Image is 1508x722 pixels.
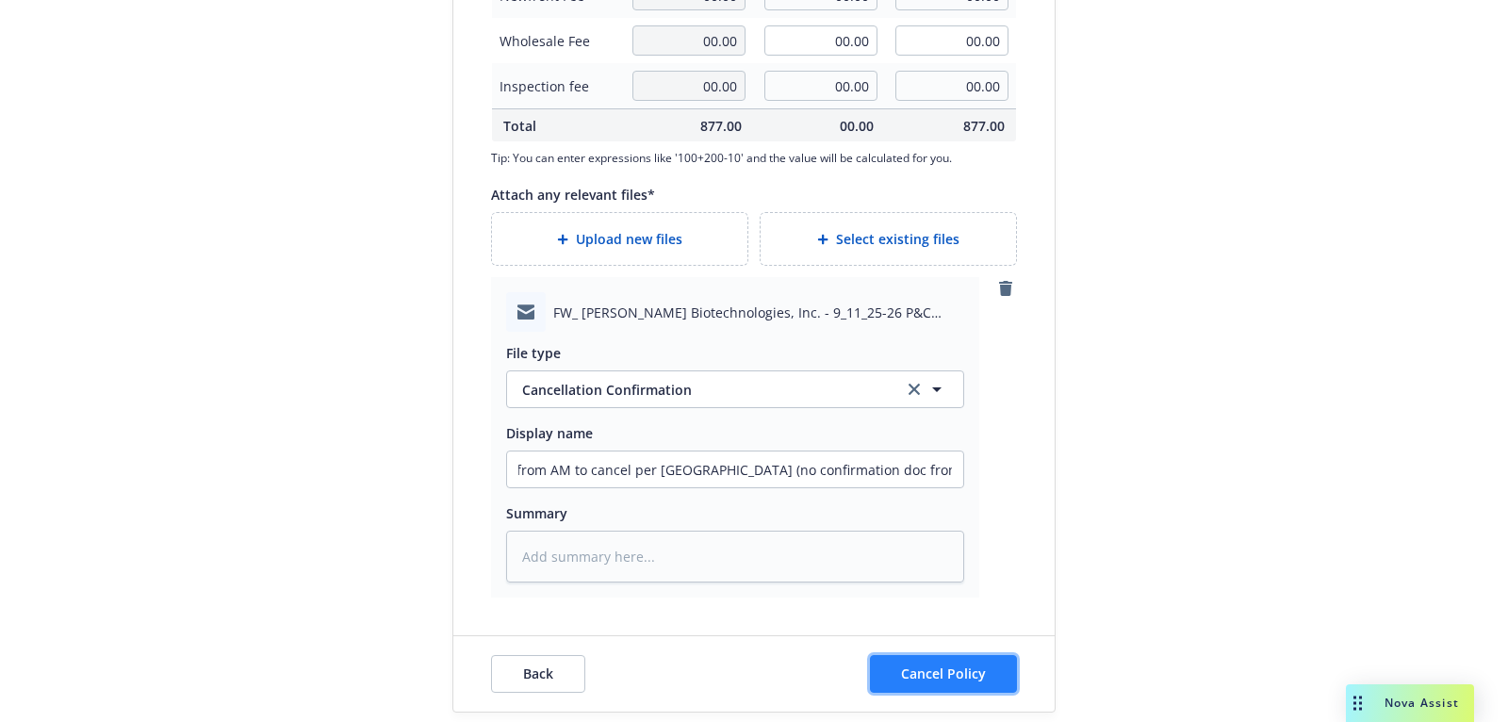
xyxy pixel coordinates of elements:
span: 00.00 [764,116,874,136]
input: Add display name here... [507,451,963,487]
span: 877.00 [632,116,742,136]
span: Select existing files [836,229,959,249]
span: Nova Assist [1385,695,1459,711]
span: FW_ [PERSON_NAME] Biotechnologies, Inc. - 9_11_25-26 P&C Renewal.eml [553,303,964,322]
span: Inspection fee [500,76,614,96]
div: Upload new files [491,212,748,266]
button: Nova Assist [1346,684,1474,722]
span: Back [523,665,553,682]
button: Cancellation Confirmationclear selection [506,370,964,408]
span: 877.00 [896,116,1006,136]
span: Cancellation Confirmation [522,380,885,400]
a: remove [994,277,1017,300]
span: Total [503,116,610,136]
a: clear selection [903,378,926,401]
span: Summary [506,504,567,522]
span: Display name [506,424,593,442]
span: Cancel Policy [901,665,986,682]
button: Cancel Policy [870,655,1017,693]
button: Back [491,655,585,693]
span: Upload new files [576,229,682,249]
div: Drag to move [1346,684,1369,722]
span: Attach any relevant files* [491,186,655,204]
span: Wholesale Fee [500,31,614,51]
span: Tip: You can enter expressions like '100+200-10' and the value will be calculated for you. [491,150,1017,166]
div: Select existing files [760,212,1017,266]
span: File type [506,344,561,362]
